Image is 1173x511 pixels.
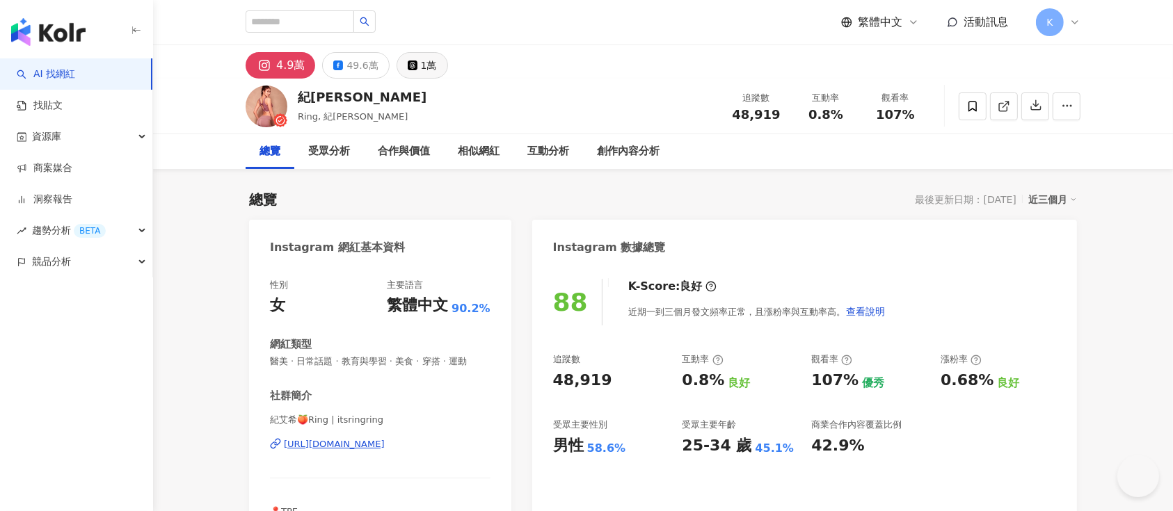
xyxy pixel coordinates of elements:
[270,355,490,368] span: 醫美 · 日常話題 · 教育與學習 · 美食 · 穿搭 · 運動
[360,17,369,26] span: search
[628,298,886,325] div: 近期一到三個月發文頻率正常，且漲粉率與互動率高。
[298,88,426,106] div: 紀[PERSON_NAME]
[378,143,430,160] div: 合作與價值
[941,353,982,366] div: 漲粉率
[387,279,423,291] div: 主要語言
[17,161,72,175] a: 商案媒合
[682,353,723,366] div: 互動率
[811,419,902,431] div: 商業合作內容覆蓋比例
[916,194,1016,205] div: 最後更新日期：[DATE]
[964,15,1008,29] span: 活動訊息
[298,111,408,122] span: Ring, 紀[PERSON_NAME]
[246,86,287,127] img: KOL Avatar
[527,143,569,160] div: 互動分析
[246,52,315,79] button: 4.9萬
[17,193,72,206] a: 洞察報告
[682,370,724,391] div: 0.8%
[32,121,61,152] span: 資源庫
[270,414,490,426] span: 紀艾希🍑Ring | itsringring
[17,67,75,81] a: searchAI 找網紅
[270,240,405,255] div: Instagram 網紅基本資料
[680,279,703,294] div: 良好
[587,441,626,456] div: 58.6%
[270,438,490,451] a: [URL][DOMAIN_NAME]
[308,143,350,160] div: 受眾分析
[811,370,859,391] div: 107%
[322,52,389,79] button: 49.6萬
[276,56,305,75] div: 4.9萬
[876,108,915,122] span: 107%
[452,301,490,316] span: 90.2%
[553,240,666,255] div: Instagram 數據總覽
[862,375,884,391] div: 優秀
[730,91,783,105] div: 追蹤數
[732,107,780,122] span: 48,919
[421,56,437,75] div: 1萬
[1046,15,1053,30] span: K
[32,215,106,246] span: 趨勢分析
[346,56,378,75] div: 49.6萬
[249,190,277,209] div: 總覽
[845,298,886,325] button: 查看說明
[17,226,26,236] span: rise
[682,419,736,431] div: 受眾主要年齡
[260,143,280,160] div: 總覽
[397,52,448,79] button: 1萬
[458,143,500,160] div: 相似網紅
[682,435,751,457] div: 25-34 歲
[811,353,852,366] div: 觀看率
[597,143,660,160] div: 創作內容分析
[846,306,885,317] span: 查看說明
[32,246,71,277] span: 競品分析
[808,108,843,122] span: 0.8%
[270,337,312,352] div: 網紅類型
[553,288,588,316] div: 88
[553,370,612,391] div: 48,919
[997,375,1019,391] div: 良好
[756,441,795,456] div: 45.1%
[1117,455,1159,497] iframe: Help Scout Beacon - Open
[553,353,580,366] div: 追蹤數
[270,279,288,291] div: 性別
[553,419,607,431] div: 受眾主要性別
[270,389,312,403] div: 社群簡介
[553,435,584,457] div: 男性
[1028,190,1077,209] div: 近三個月
[11,18,86,46] img: logo
[858,15,902,30] span: 繁體中文
[17,99,63,113] a: 找貼文
[387,295,448,316] div: 繁體中文
[628,279,717,294] div: K-Score :
[284,438,385,451] div: [URL][DOMAIN_NAME]
[811,435,864,457] div: 42.9%
[941,370,994,391] div: 0.68%
[799,91,852,105] div: 互動率
[270,295,285,316] div: 女
[728,375,751,391] div: 良好
[869,91,922,105] div: 觀看率
[74,224,106,238] div: BETA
